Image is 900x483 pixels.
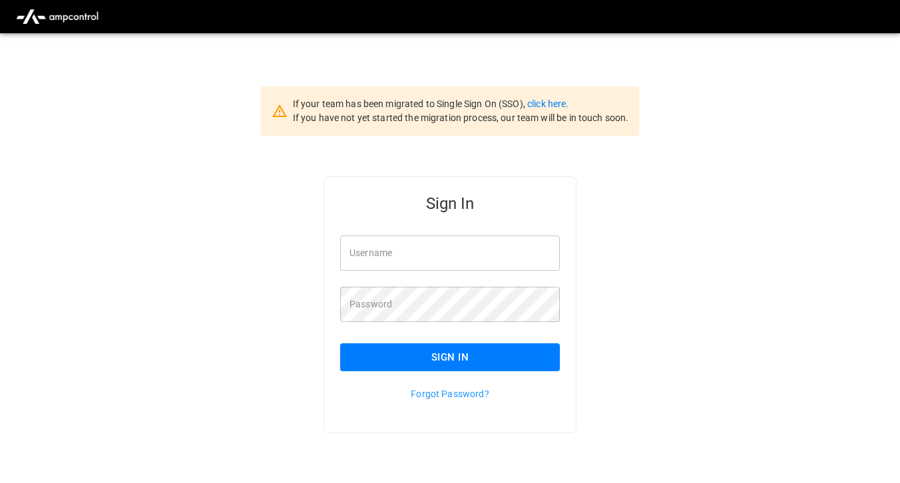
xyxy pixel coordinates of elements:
[340,193,560,214] h5: Sign In
[11,4,104,29] img: ampcontrol.io logo
[293,112,629,123] span: If you have not yet started the migration process, our team will be in touch soon.
[340,387,560,401] p: Forgot Password?
[340,343,560,371] button: Sign In
[527,98,568,109] a: click here.
[293,98,527,109] span: If your team has been migrated to Single Sign On (SSO),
